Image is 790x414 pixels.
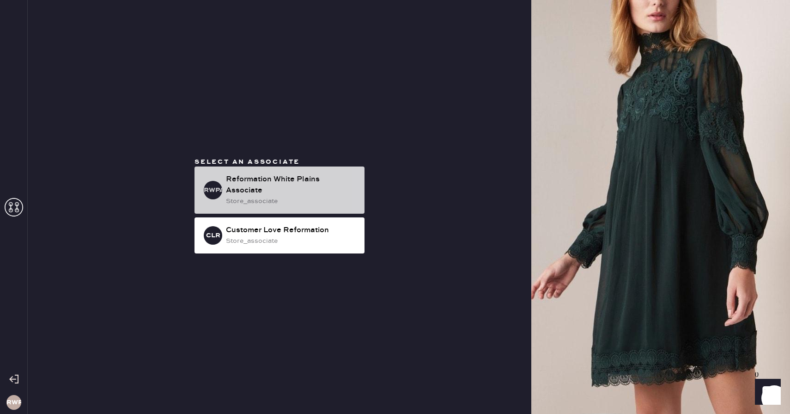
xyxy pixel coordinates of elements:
[226,236,357,246] div: store_associate
[194,158,300,166] span: Select an associate
[206,232,220,239] h3: CLR
[226,225,357,236] div: Customer Love Reformation
[6,399,21,406] h3: RWP
[226,196,357,206] div: store_associate
[746,372,786,412] iframe: Front Chat
[204,187,222,193] h3: RWPA
[226,174,357,196] div: Reformation White Plains Associate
